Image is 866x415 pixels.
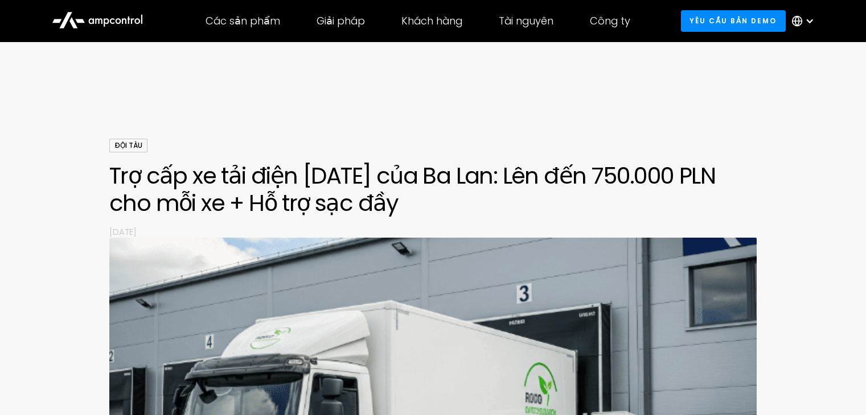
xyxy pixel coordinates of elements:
div: Giải pháp [317,15,365,27]
font: Công ty [590,14,630,28]
font: Yêu cầu bản demo [689,16,777,26]
font: Giải pháp [317,14,365,28]
font: Các sản phẩm [206,14,280,28]
font: Trợ cấp xe tải điện [DATE] của Ba Lan: Lên đến 750.000 PLN cho mỗi xe + Hỗ trợ sạc đầy [109,160,715,219]
font: [DATE] [109,226,137,238]
font: Tài nguyên [499,14,553,28]
div: Tài nguyên [499,15,553,27]
div: Khách hàng [401,15,462,27]
font: Đội tàu [114,140,142,150]
div: Các sản phẩm [206,15,280,27]
div: Công ty [590,15,630,27]
a: Yêu cầu bản demo [681,10,786,31]
font: Khách hàng [401,14,462,28]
